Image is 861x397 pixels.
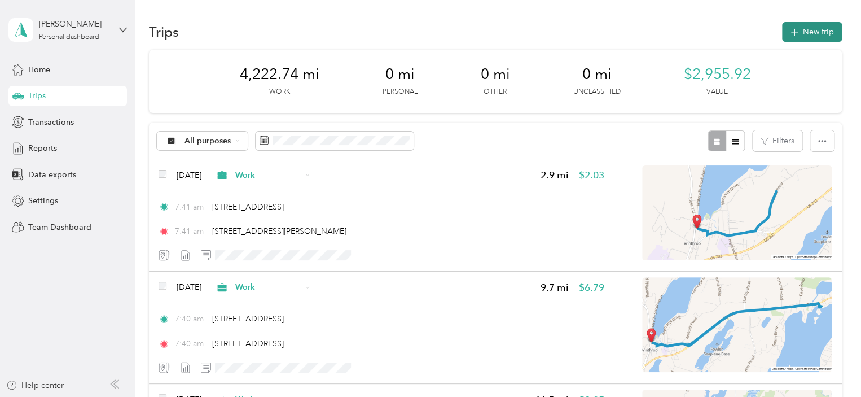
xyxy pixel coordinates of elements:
span: Settings [28,195,58,207]
p: Unclassified [573,87,621,97]
span: Trips [28,90,46,102]
span: Work [235,169,301,181]
span: [DATE] [177,169,201,181]
span: 2.9 mi [541,168,569,182]
button: New trip [782,22,842,42]
h1: Trips [149,26,179,38]
iframe: Everlance-gr Chat Button Frame [798,334,861,397]
button: Filters [753,130,802,151]
span: [DATE] [177,281,201,293]
span: $2,955.92 [684,66,751,84]
span: 0 mi [582,66,612,84]
span: Reports [28,142,57,154]
span: $2.03 [579,168,604,182]
span: Work [235,281,301,293]
span: Home [28,64,50,76]
span: 4,222.74 mi [240,66,319,84]
img: minimap [642,165,832,260]
p: Value [706,87,728,97]
span: 7:41 am [175,201,207,213]
span: All purposes [184,137,231,145]
img: minimap [642,277,832,372]
span: Data exports [28,169,76,181]
span: 7:40 am [175,338,207,350]
span: $6.79 [579,281,604,295]
span: [STREET_ADDRESS] [212,339,284,348]
span: [STREET_ADDRESS][PERSON_NAME] [212,226,346,236]
span: 9.7 mi [541,281,569,295]
div: Personal dashboard [39,34,99,41]
div: [PERSON_NAME] [39,18,109,30]
span: Team Dashboard [28,221,91,233]
span: 0 mi [481,66,510,84]
span: 7:41 am [175,225,207,237]
span: [STREET_ADDRESS] [212,202,284,212]
button: Help center [6,379,64,391]
span: 0 mi [385,66,415,84]
span: [STREET_ADDRESS] [212,314,284,324]
p: Other [484,87,507,97]
p: Work [269,87,290,97]
span: 7:40 am [175,313,207,325]
p: Personal [383,87,418,97]
span: Transactions [28,116,74,128]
